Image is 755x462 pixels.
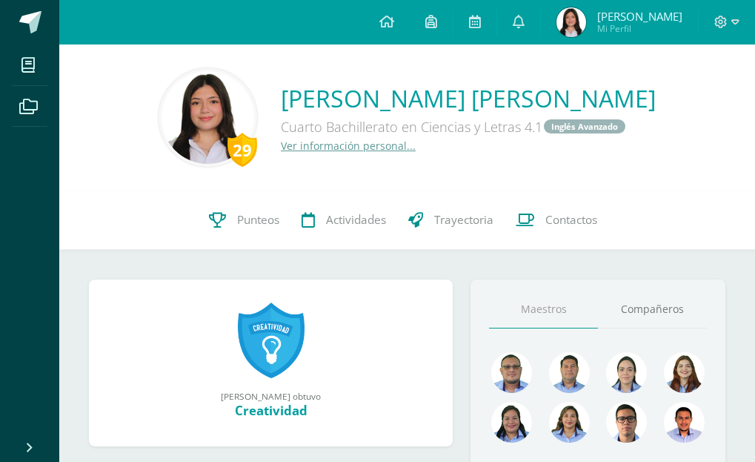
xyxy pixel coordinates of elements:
a: Ver información personal... [281,139,416,153]
img: 99962f3fa423c9b8099341731b303440.png [491,352,532,393]
a: Compañeros [598,291,707,329]
a: Trayectoria [397,191,505,250]
div: 29 [227,133,257,167]
img: 44a490a2c478ea92f394c8ceed1f6f56.png [556,7,586,37]
a: Contactos [505,191,608,250]
span: Mi Perfil [597,22,682,35]
span: [PERSON_NAME] [597,9,682,24]
img: 72fdff6db23ea16c182e3ba03ce826f1.png [549,402,590,443]
img: a9adb280a5deb02de052525b0213cdb9.png [664,352,705,393]
span: Trayectoria [434,212,493,228]
img: b3275fa016b95109afc471d3b448d7ac.png [606,402,647,443]
a: [PERSON_NAME] [PERSON_NAME] [281,82,656,114]
img: 4a7f7f1a360f3d8e2a3425f4c4febaf9.png [491,402,532,443]
span: Contactos [545,212,597,228]
div: Cuarto Bachillerato en Ciencias y Letras 4.1 [281,114,656,139]
span: Actividades [326,212,386,228]
a: Maestros [489,291,598,329]
a: Punteos [198,191,290,250]
img: cfa306f66102071af9d3b8eda32bb61d.png [162,71,254,164]
img: 2ac039123ac5bd71a02663c3aa063ac8.png [549,352,590,393]
img: cc0c97458428ff7fb5cd31c6f23e5075.png [664,402,705,443]
img: 375aecfb130304131abdbe7791f44736.png [606,352,647,393]
a: Inglés Avanzado [544,119,625,133]
div: [PERSON_NAME] obtuvo [104,390,438,402]
span: Punteos [237,212,279,228]
div: Creatividad [104,402,438,419]
a: Actividades [290,191,397,250]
